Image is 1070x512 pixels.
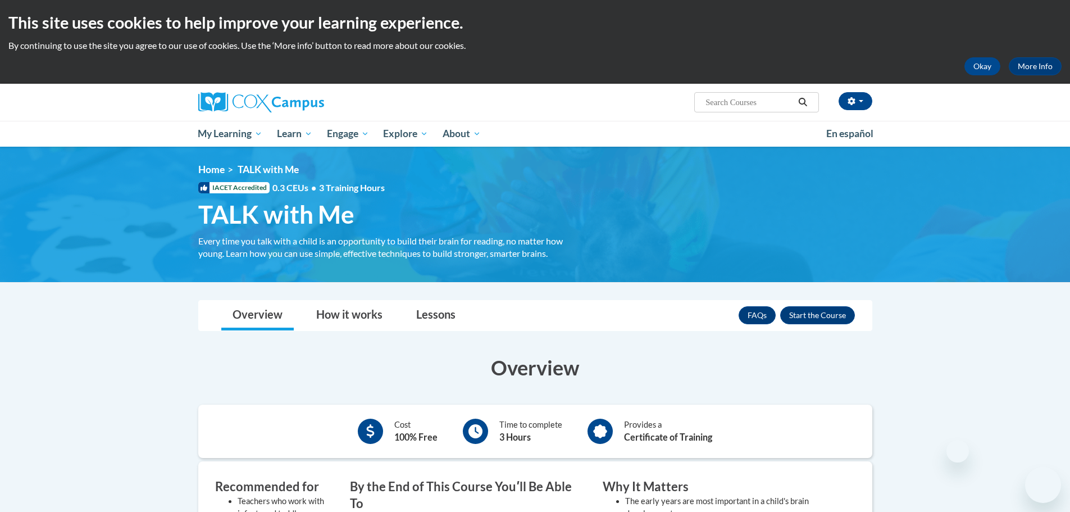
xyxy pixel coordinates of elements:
[839,92,872,110] button: Account Settings
[305,301,394,330] a: How it works
[624,432,712,442] b: Certificate of Training
[215,478,333,496] h3: Recommended for
[8,39,1062,52] p: By continuing to use the site you agree to our use of cookies. Use the ‘More info’ button to read...
[311,182,316,193] span: •
[198,200,354,229] span: TALK with Me
[198,354,872,382] h3: Overview
[198,182,270,193] span: IACET Accredited
[327,127,369,141] span: Engage
[198,164,225,175] a: Home
[8,11,1062,34] h2: This site uses cookies to help improve your learning experience.
[320,121,376,147] a: Engage
[191,121,270,147] a: My Learning
[603,478,839,496] h3: Why It Matters
[739,306,776,324] a: FAQs
[221,301,294,330] a: Overview
[272,182,385,194] span: 0.3 CEUs
[794,96,811,109] button: Search
[238,164,299,175] span: TALK with Me
[394,432,438,442] b: 100% Free
[198,92,324,112] img: Cox Campus
[319,182,385,193] span: 3 Training Hours
[819,122,881,146] a: En español
[405,301,467,330] a: Lessons
[435,121,488,147] a: About
[499,432,531,442] b: 3 Hours
[198,127,262,141] span: My Learning
[1009,57,1062,75] a: More Info
[946,440,969,463] iframe: Close message
[624,419,712,444] div: Provides a
[198,92,412,112] a: Cox Campus
[181,121,889,147] div: Main menu
[499,419,562,444] div: Time to complete
[1025,467,1061,503] iframe: Button to launch messaging window
[198,235,586,260] div: Every time you talk with a child is an opportunity to build their brain for reading, no matter ho...
[394,419,438,444] div: Cost
[376,121,435,147] a: Explore
[383,127,428,141] span: Explore
[277,127,312,141] span: Learn
[826,128,873,139] span: En español
[780,306,855,324] button: Enroll
[704,96,794,109] input: Search Courses
[443,127,481,141] span: About
[270,121,320,147] a: Learn
[964,57,1000,75] button: Okay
